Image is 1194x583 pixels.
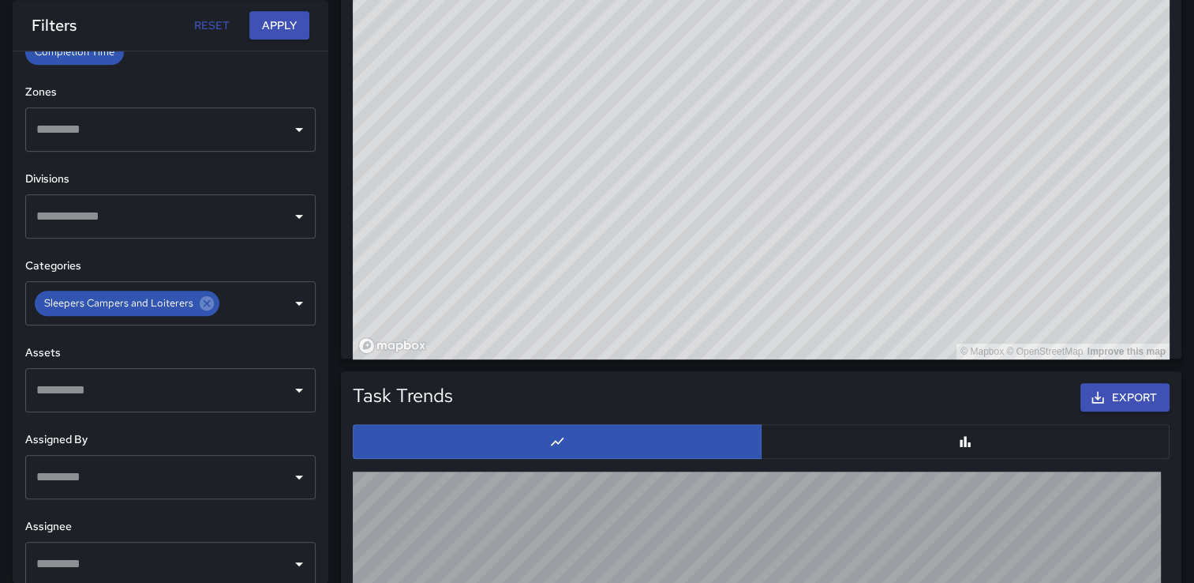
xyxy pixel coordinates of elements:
[25,431,316,449] h6: Assigned By
[288,379,310,401] button: Open
[25,84,316,101] h6: Zones
[761,424,1170,459] button: Bar Chart
[25,171,316,188] h6: Divisions
[288,553,310,575] button: Open
[25,45,124,58] span: Completion Time
[1080,383,1170,412] button: Export
[288,118,310,141] button: Open
[25,518,316,536] h6: Assignee
[25,344,316,362] h6: Assets
[35,294,203,312] span: Sleepers Campers and Loiterers
[957,434,973,449] svg: Bar Chart
[32,13,77,38] h6: Filters
[288,205,310,228] button: Open
[249,11,309,40] button: Apply
[288,292,310,314] button: Open
[25,258,316,275] h6: Categories
[186,11,237,40] button: Reset
[353,383,453,408] h5: Task Trends
[549,434,565,449] svg: Line Chart
[288,466,310,488] button: Open
[25,39,124,65] div: Completion Time
[353,424,762,459] button: Line Chart
[35,291,219,316] div: Sleepers Campers and Loiterers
